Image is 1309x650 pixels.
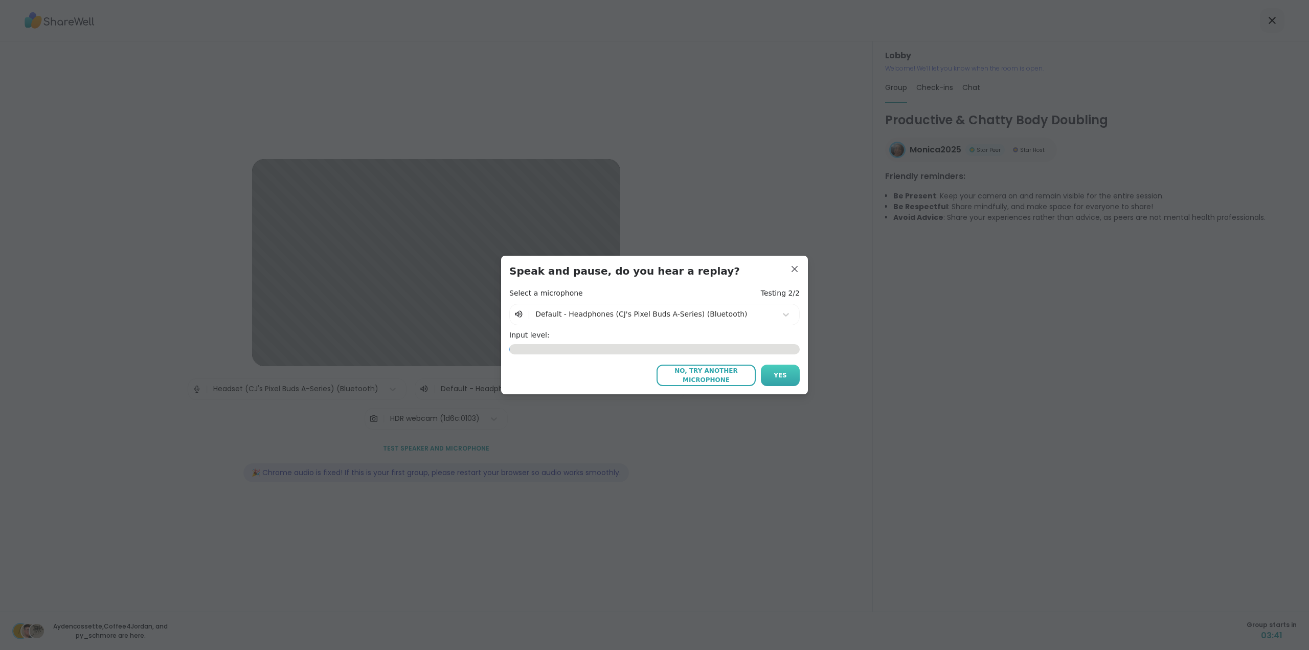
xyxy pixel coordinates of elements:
[528,308,530,321] span: |
[509,288,583,299] h4: Select a microphone
[761,288,800,299] h4: Testing 2/2
[509,264,800,278] h3: Speak and pause, do you hear a replay?
[509,330,800,341] h4: Input level:
[662,366,751,385] span: No, try another microphone
[657,365,756,386] button: No, try another microphone
[761,365,800,386] button: Yes
[774,371,787,380] span: Yes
